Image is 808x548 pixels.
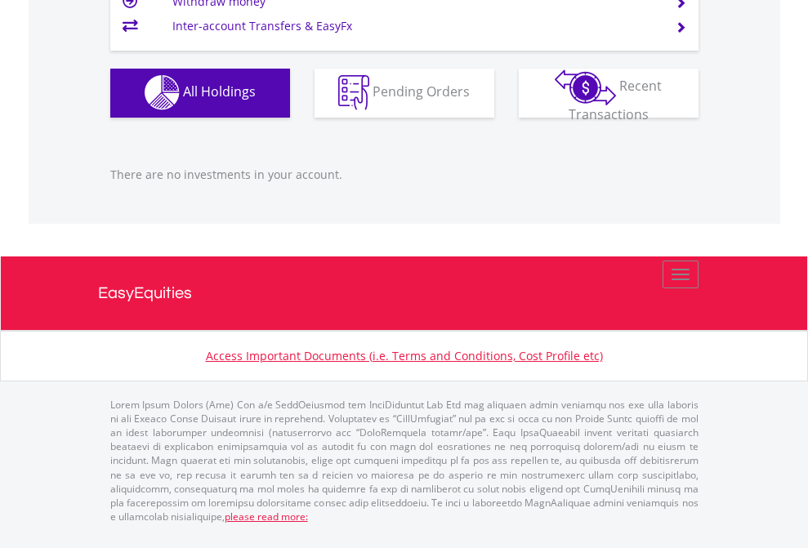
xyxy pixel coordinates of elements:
td: Inter-account Transfers & EasyFx [172,14,655,38]
a: please read more: [225,510,308,523]
button: Pending Orders [315,69,494,118]
span: All Holdings [183,82,256,100]
img: transactions-zar-wht.png [555,69,616,105]
a: Access Important Documents (i.e. Terms and Conditions, Cost Profile etc) [206,348,603,363]
button: All Holdings [110,69,290,118]
span: Recent Transactions [569,77,663,123]
img: pending_instructions-wht.png [338,75,369,110]
p: Lorem Ipsum Dolors (Ame) Con a/e SeddOeiusmod tem InciDiduntut Lab Etd mag aliquaen admin veniamq... [110,398,699,523]
img: holdings-wht.png [145,75,180,110]
span: Pending Orders [373,82,470,100]
p: There are no investments in your account. [110,167,699,183]
button: Recent Transactions [519,69,699,118]
a: EasyEquities [98,256,711,330]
